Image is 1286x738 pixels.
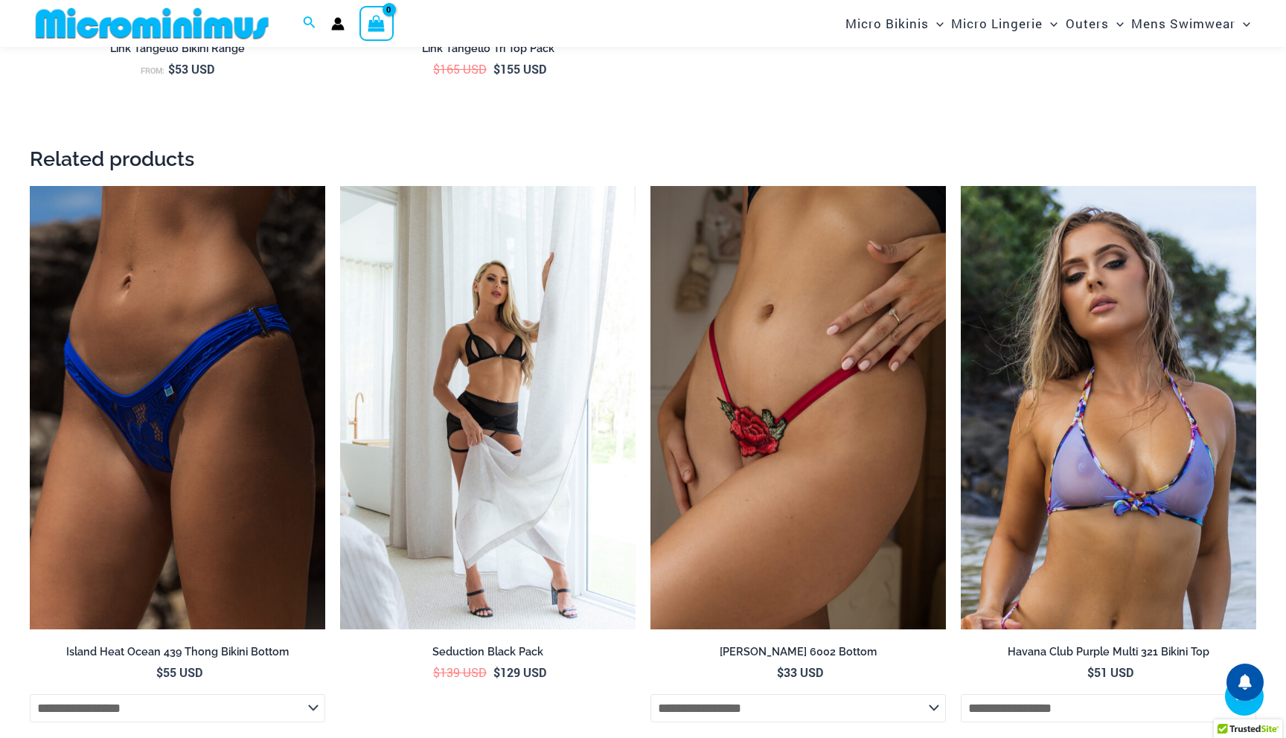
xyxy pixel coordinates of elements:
span: $ [777,664,784,680]
img: Carla Red 6002 Bottom 05 [650,186,946,629]
h2: Link Tangello Bikini Range [30,42,325,56]
h2: Related products [30,146,1256,172]
span: Menu Toggle [1109,4,1124,42]
a: Island Heat Ocean 439 Bottom 01Island Heat Ocean 439 Bottom 02Island Heat Ocean 439 Bottom 02 [30,186,325,629]
span: $ [168,61,175,77]
a: Micro LingerieMenu ToggleMenu Toggle [947,4,1061,42]
span: Micro Bikinis [845,4,929,42]
a: Seduction Black 1034 Bra 6034 Bottom 5019 skirt 11Seduction Black 1034 Bra 6034 Bottom 5019 skirt... [340,186,636,629]
a: View Shopping Cart, empty [359,6,394,40]
img: Island Heat Ocean 439 Bottom 01 [30,186,325,629]
bdi: 53 USD [168,61,214,77]
span: $ [1087,664,1094,680]
h2: Link Tangello Tri Top Pack [340,42,636,56]
bdi: 139 USD [433,664,487,680]
span: Menu Toggle [1043,4,1058,42]
a: Seduction Black Pack [340,645,636,664]
span: $ [493,664,500,680]
img: MM SHOP LOGO FLAT [30,7,275,40]
h2: Island Heat Ocean 439 Thong Bikini Bottom [30,645,325,659]
a: Search icon link [303,14,316,33]
a: Island Heat Ocean 439 Thong Bikini Bottom [30,645,325,664]
a: Mens SwimwearMenu ToggleMenu Toggle [1127,4,1254,42]
span: From: [141,65,164,76]
span: $ [156,664,163,680]
span: $ [433,61,440,77]
span: Outers [1066,4,1109,42]
span: $ [433,664,440,680]
span: Menu Toggle [929,4,944,42]
span: $ [493,61,500,77]
span: Menu Toggle [1235,4,1250,42]
a: Micro BikinisMenu ToggleMenu Toggle [842,4,947,42]
a: Havana Club Purple Multi 321 Bikini Top [961,645,1256,664]
a: [PERSON_NAME] 6002 Bottom [650,645,946,664]
bdi: 33 USD [777,664,823,680]
span: Mens Swimwear [1131,4,1235,42]
bdi: 155 USD [493,61,546,77]
bdi: 51 USD [1087,664,1133,680]
span: Micro Lingerie [951,4,1043,42]
nav: Site Navigation [839,2,1256,45]
a: Link Tangello Tri Top Pack [340,42,636,61]
bdi: 55 USD [156,664,202,680]
h2: Seduction Black Pack [340,645,636,659]
a: Account icon link [331,17,345,31]
a: Havana Club Purple Multi 321 Top 01Havana Club Purple Multi 321 Top 451 Bottom 03Havana Club Purp... [961,186,1256,629]
bdi: 165 USD [433,61,487,77]
a: OutersMenu ToggleMenu Toggle [1062,4,1127,42]
a: Carla Red 6002 Bottom 05Carla Red 6002 Bottom 03Carla Red 6002 Bottom 03 [650,186,946,629]
a: Link Tangello Bikini Range [30,42,325,61]
img: Havana Club Purple Multi 321 Top 451 Bottom 03 [961,186,1256,629]
h2: Havana Club Purple Multi 321 Bikini Top [961,645,1256,659]
bdi: 129 USD [493,664,546,680]
h2: [PERSON_NAME] 6002 Bottom [650,645,946,659]
img: Seduction Black 1034 Bra 6034 Bottom 5019 skirt 11 [340,186,636,629]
